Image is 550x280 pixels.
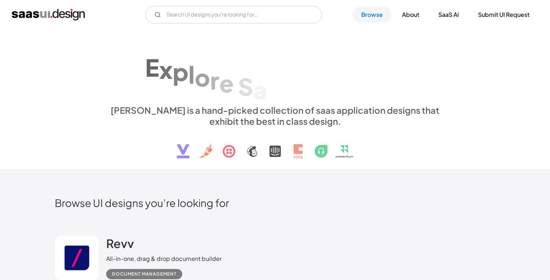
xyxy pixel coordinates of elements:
[393,7,428,23] a: About
[352,7,392,23] a: Browse
[145,6,322,23] input: Search UI designs you're looking for...
[145,6,322,23] form: Email Form
[173,58,188,86] div: p
[429,7,468,23] a: SaaS Ai
[238,72,253,101] div: S
[195,63,210,91] div: o
[106,105,444,127] div: [PERSON_NAME] is a hand-picked collection of saas application designs that exhibit the best in cl...
[159,55,173,83] div: x
[145,53,159,81] div: E
[188,60,195,88] div: l
[164,127,387,165] img: text, icon, saas logo
[106,236,134,254] a: Revv
[253,76,267,104] div: a
[106,254,222,263] div: All-in-one, drag & drop document builder
[112,270,176,279] div: Document Management
[106,236,134,251] h2: Revv
[55,196,496,209] h2: Browse UI designs you’re looking for
[12,9,85,21] a: home
[469,7,538,23] a: Submit UI Request
[210,66,219,94] div: r
[106,41,444,98] h1: Explore SaaS UI design patterns & interactions.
